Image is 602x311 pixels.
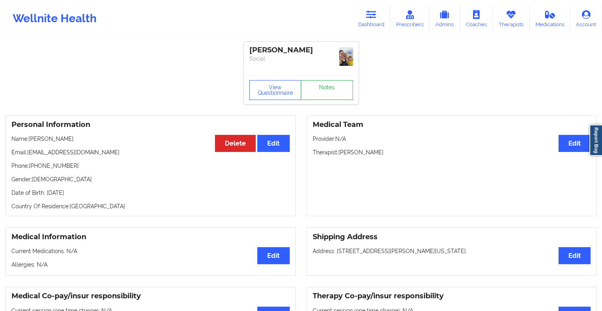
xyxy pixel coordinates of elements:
[313,120,591,129] h3: Medical Team
[301,80,353,100] a: Notes
[558,135,591,152] button: Edit
[313,232,591,242] h3: Shipping Address
[11,232,290,242] h3: Medical Information
[11,120,290,129] h3: Personal Information
[11,135,290,143] p: Name: [PERSON_NAME]
[11,148,290,156] p: Email: [EMAIL_ADDRESS][DOMAIN_NAME]
[558,247,591,264] button: Edit
[352,6,390,32] a: Dashboard
[249,55,353,63] p: Social
[313,292,591,301] h3: Therapy Co-pay/insur responsibility
[249,80,302,100] button: View Questionnaire
[257,247,289,264] button: Edit
[339,47,353,66] img: 2c3c659d-cbcb-423f-8f6c-f9b329f290cc_cabbf0fc-e7c4-46c2-ad68-894b074ab2c91000028477.jpg
[313,148,591,156] p: Therapist: [PERSON_NAME]
[11,189,290,197] p: Date of Birth: [DATE]
[589,125,602,156] a: Report Bug
[11,247,290,255] p: Current Medications: N/A
[313,247,591,255] p: Address: [STREET_ADDRESS][PERSON_NAME][US_STATE].
[493,6,530,32] a: Therapists
[460,6,493,32] a: Coaches
[429,6,460,32] a: Admins
[215,135,256,152] button: Delete
[257,135,289,152] button: Edit
[249,46,353,55] div: [PERSON_NAME]
[11,261,290,269] p: Allergies: N/A
[530,6,570,32] a: Medications
[11,162,290,170] p: Phone: [PHONE_NUMBER]
[390,6,429,32] a: Prescribers
[11,202,290,210] p: Country Of Residence: [GEOGRAPHIC_DATA]
[313,135,591,143] p: Provider: N/A
[570,6,602,32] a: Account
[11,175,290,183] p: Gender: [DEMOGRAPHIC_DATA]
[11,292,290,301] h3: Medical Co-pay/insur responsibility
